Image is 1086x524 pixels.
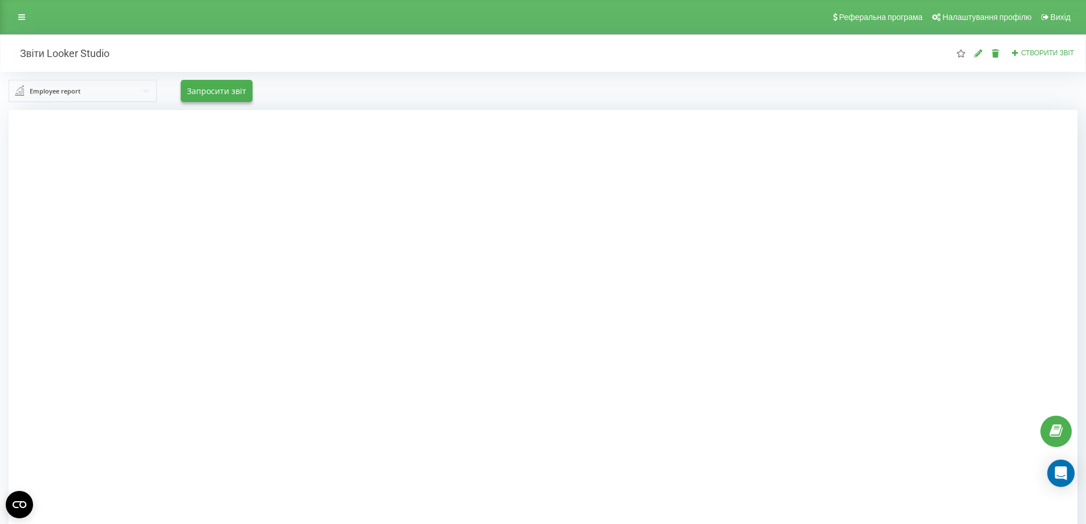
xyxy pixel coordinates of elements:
[9,47,109,60] h2: Звіти Looker Studio
[956,49,966,57] i: Цей звіт буде завантажений першим при відкритті "Звіти Looker Studio". Ви можете призначити будь-...
[991,49,1000,57] i: Видалити звіт
[181,80,253,102] button: Запросити звіт
[6,491,33,518] button: Open CMP widget
[1051,13,1071,22] span: Вихід
[974,49,983,57] i: Редагувати звіт
[1047,460,1075,487] div: Open Intercom Messenger
[1011,49,1019,56] i: Створити звіт
[839,13,923,22] span: Реферальна програма
[1021,49,1074,57] span: Створити звіт
[1008,48,1077,58] button: Створити звіт
[30,85,80,98] div: Employee report
[942,13,1031,22] span: Налаштування профілю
